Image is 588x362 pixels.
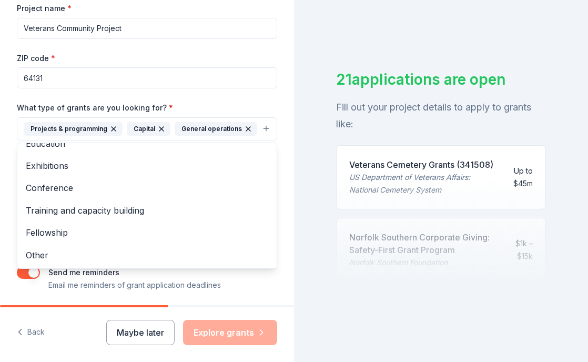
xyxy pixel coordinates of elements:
[26,248,268,262] span: Other
[26,226,268,239] span: Fellowship
[26,159,268,173] span: Exhibitions
[175,122,257,136] div: General operations
[26,204,268,217] span: Training and capacity building
[24,122,123,136] div: Projects & programming
[26,181,268,195] span: Conference
[127,122,170,136] div: Capital
[17,117,277,140] button: Projects & programmingCapitalGeneral operations
[26,137,268,150] span: Education
[17,143,277,269] div: Projects & programmingCapitalGeneral operations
